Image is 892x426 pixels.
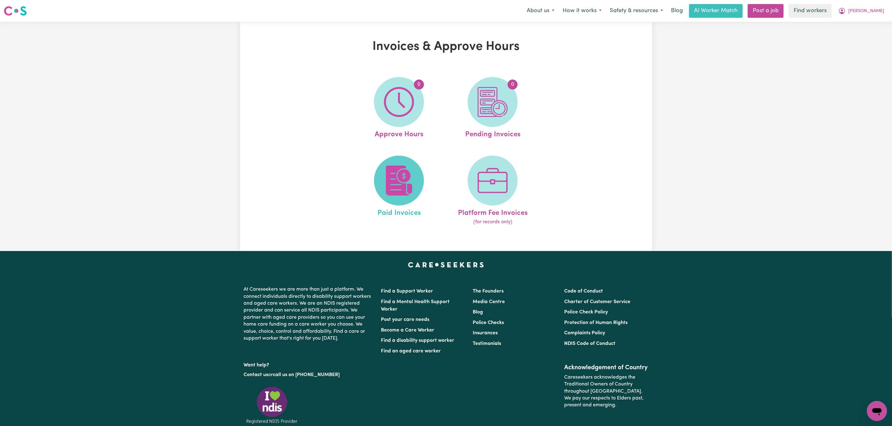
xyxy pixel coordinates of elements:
a: Code of Conduct [564,289,603,294]
a: Contact us [244,372,269,377]
h2: Acknowledgement of Country [564,364,648,371]
a: Find an aged care worker [381,349,441,354]
a: Blog [667,4,687,18]
a: Charter of Customer Service [564,299,630,304]
button: My Account [834,4,888,17]
a: Police Check Policy [564,310,608,315]
p: or [244,369,374,381]
a: Approve Hours [354,77,444,140]
iframe: Button to launch messaging window, conversation in progress [867,401,887,421]
span: Paid Invoices [377,206,421,219]
p: At Careseekers we are more than just a platform. We connect individuals directly to disability su... [244,283,374,344]
a: Find a Support Worker [381,289,433,294]
a: Find workers [789,4,832,18]
a: Insurances [473,331,498,336]
a: Police Checks [473,320,504,325]
img: Careseekers logo [4,5,27,17]
a: The Founders [473,289,504,294]
button: How it works [559,4,606,17]
span: Approve Hours [375,127,423,140]
a: Careseekers home page [408,262,484,267]
a: Find a Mental Health Support Worker [381,299,450,312]
a: NDIS Code of Conduct [564,341,615,346]
a: Pending Invoices [448,77,538,140]
span: Platform Fee Invoices [458,206,528,219]
img: Registered NDIS provider [244,386,300,425]
span: (for records only) [473,218,512,226]
a: AI Worker Match [689,4,743,18]
span: Pending Invoices [465,127,520,140]
a: Paid Invoices [354,156,444,226]
a: Find a disability support worker [381,338,455,343]
a: Testimonials [473,341,501,346]
a: Careseekers logo [4,4,27,18]
a: Post a job [748,4,784,18]
span: [PERSON_NAME] [848,8,884,15]
button: Safety & resources [606,4,667,17]
span: 0 [414,80,424,90]
a: Complaints Policy [564,331,605,336]
a: Become a Care Worker [381,328,435,333]
a: Blog [473,310,483,315]
p: Careseekers acknowledges the Traditional Owners of Country throughout [GEOGRAPHIC_DATA]. We pay o... [564,371,648,411]
a: Protection of Human Rights [564,320,628,325]
a: Media Centre [473,299,505,304]
span: 0 [508,80,518,90]
p: Want help? [244,359,374,369]
button: About us [523,4,559,17]
a: Post your care needs [381,317,430,322]
h1: Invoices & Approve Hours [313,39,580,54]
a: Platform Fee Invoices(for records only) [448,156,538,226]
a: call us on [PHONE_NUMBER] [273,372,340,377]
